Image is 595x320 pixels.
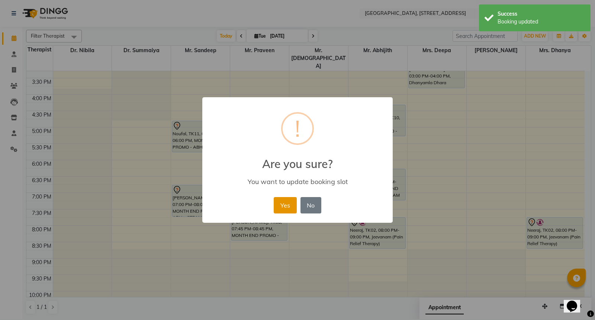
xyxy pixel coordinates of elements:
[295,114,300,143] div: !
[498,18,585,26] div: Booking updated
[213,177,382,186] div: You want to update booking slot
[498,10,585,18] div: Success
[202,148,393,171] h2: Are you sure?
[274,197,296,213] button: Yes
[564,290,588,313] iframe: chat widget
[300,197,321,213] button: No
